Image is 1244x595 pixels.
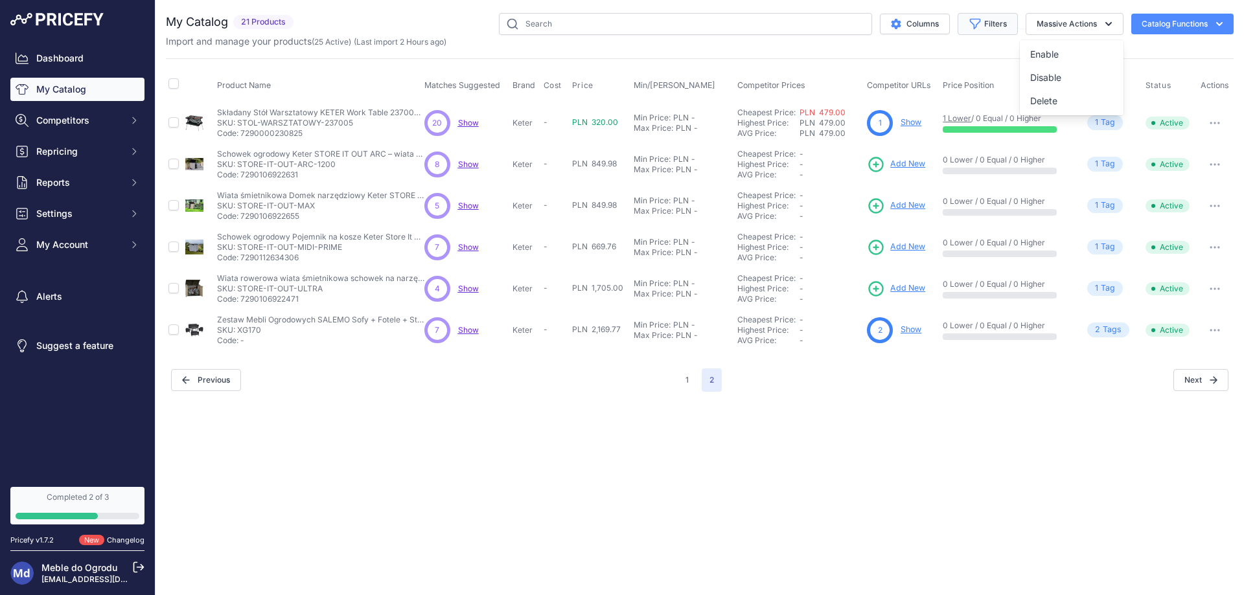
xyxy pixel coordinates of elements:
[1095,117,1098,129] span: 1
[676,164,691,175] div: PLN
[10,487,144,524] a: Completed 2 of 3
[36,21,63,31] div: v 4.0.25
[634,320,671,330] div: Min Price:
[634,196,671,206] div: Min Price:
[36,145,121,158] span: Repricing
[634,237,671,247] div: Min Price:
[1201,80,1229,90] span: Actions
[737,253,800,263] div: AVG Price:
[673,113,689,123] div: PLN
[16,492,139,502] div: Completed 2 of 3
[424,80,500,90] span: Matches Suggested
[1146,80,1174,91] button: Status
[1117,324,1122,336] span: s
[217,128,424,139] p: Code: 7290000230825
[673,196,689,206] div: PLN
[1095,282,1098,295] span: 1
[737,232,796,241] a: Cheapest Price:
[217,80,271,90] span: Product Name
[435,200,439,212] span: 5
[217,242,424,253] p: SKU: STORE-IT-OUT-MIDI-PRIME
[21,34,31,44] img: website_grey.svg
[544,117,547,127] span: -
[217,170,424,180] p: Code: 7290106922631
[1095,199,1098,212] span: 1
[1026,13,1123,35] button: Massive Actions
[890,241,925,253] span: Add New
[689,113,695,123] div: -
[878,324,882,336] span: 2
[800,242,803,252] span: -
[867,238,925,256] a: Add New
[800,211,803,221] span: -
[499,13,872,35] input: Search
[458,159,479,169] a: Show
[572,241,616,251] span: PLN 669.76
[800,253,803,262] span: -
[217,149,424,159] p: Schowek ogrodowy Keter STORE IT OUT ARC – wiata na śmieci i schowek na narzędzia 1200L
[217,107,424,118] p: Składany Stół Warsztatowy KETER Work Table 237005 z 2 Ściskami CLAMPS – Wytrzymały Stół Roboczy 4...
[676,206,691,216] div: PLN
[691,247,698,258] div: -
[312,37,351,47] span: ( )
[737,190,796,200] a: Cheapest Price:
[691,164,698,175] div: -
[634,278,671,289] div: Min Price:
[943,113,1069,124] p: / 0 Equal / 0 Higher
[879,117,882,129] span: 1
[41,574,177,584] a: [EMAIL_ADDRESS][DOMAIN_NAME]
[1030,95,1057,106] span: Delete
[1095,158,1098,170] span: 1
[634,154,671,164] div: Min Price:
[737,325,800,335] div: Highest Price:
[958,13,1018,35] button: Filters
[171,369,241,391] button: Previous
[737,273,796,283] a: Cheapest Price:
[35,75,45,85] img: tab_domain_overview_orange.svg
[435,324,439,336] span: 7
[217,159,424,170] p: SKU: STORE-IT-OUT-ARC-1200
[800,128,862,139] div: PLN 479.00
[737,201,800,211] div: Highest Price:
[800,335,803,345] span: -
[676,330,691,341] div: PLN
[800,170,803,179] span: -
[354,37,446,47] span: (Last import 2 Hours ago)
[458,201,479,210] a: Show
[943,113,971,123] a: 1 Lower
[673,237,689,247] div: PLN
[217,118,424,128] p: SKU: STOL-WARSZTATOWY-237005
[10,109,144,132] button: Competitors
[901,117,921,127] a: Show
[1087,198,1123,213] span: Tag
[1095,241,1098,253] span: 1
[10,202,144,225] button: Settings
[800,284,803,293] span: -
[1146,199,1190,212] span: Active
[217,201,424,211] p: SKU: STORE-IT-OUT-MAX
[901,324,921,334] a: Show
[1087,240,1123,254] span: Tag
[867,80,931,90] span: Competitor URLs
[737,284,800,294] div: Highest Price:
[233,15,294,30] span: 21 Products
[800,315,803,324] span: -
[458,284,479,293] a: Show
[691,206,698,216] div: -
[41,562,117,573] a: Meble do Ogrodu
[10,233,144,256] button: My Account
[572,159,617,168] span: PLN 849.98
[890,282,925,295] span: Add New
[634,80,715,90] span: Min/[PERSON_NAME]
[737,335,800,346] div: AVG Price:
[1087,281,1123,296] span: Tag
[36,114,121,127] span: Competitors
[572,283,623,293] span: PLN 1,705.00
[673,320,689,330] div: PLN
[513,159,538,170] p: Keter
[634,289,673,299] div: Max Price:
[737,159,800,170] div: Highest Price:
[314,37,349,47] a: 25 Active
